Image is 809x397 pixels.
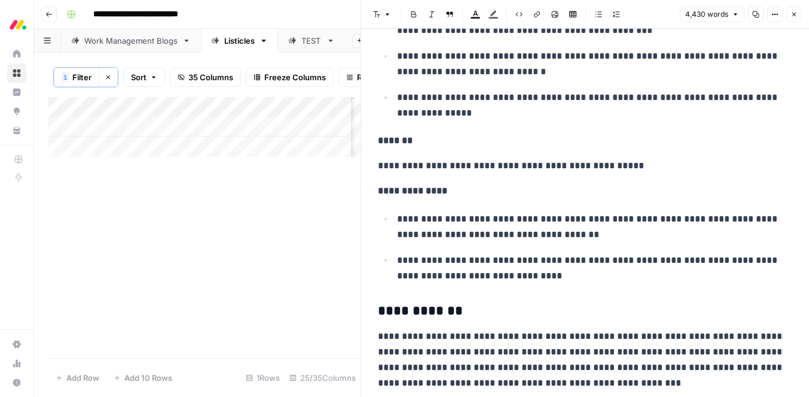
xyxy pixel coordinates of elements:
span: 4,430 words [685,9,728,20]
button: Freeze Columns [246,68,334,87]
img: Monday.com Logo [7,14,29,35]
div: Work Management Blogs [84,35,178,47]
button: 35 Columns [170,68,241,87]
button: Add Row [48,368,106,387]
div: 25/35 Columns [285,368,361,387]
a: Listicles [201,29,278,53]
button: 4,430 words [680,7,744,22]
a: Settings [7,335,26,354]
span: Freeze Columns [264,71,326,83]
div: TEST [301,35,322,47]
span: Add 10 Rows [124,372,172,384]
a: Your Data [7,121,26,140]
a: Home [7,44,26,63]
a: Opportunities [7,102,26,121]
a: TEST [278,29,345,53]
button: Help + Support [7,373,26,392]
a: Browse [7,63,26,83]
button: Row Height [338,68,408,87]
span: Add Row [66,372,99,384]
a: Work Management Blogs [61,29,201,53]
span: 1 [63,72,67,82]
span: 35 Columns [188,71,233,83]
span: Sort [131,71,146,83]
div: 1 Rows [241,368,285,387]
a: Insights [7,83,26,102]
span: Filter [72,71,91,83]
button: Workspace: Monday.com [7,10,26,40]
button: 1Filter [54,68,99,87]
a: Usage [7,354,26,373]
button: Sort [123,68,165,87]
button: Add 10 Rows [106,368,179,387]
div: 1 [62,72,69,82]
div: Listicles [224,35,255,47]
